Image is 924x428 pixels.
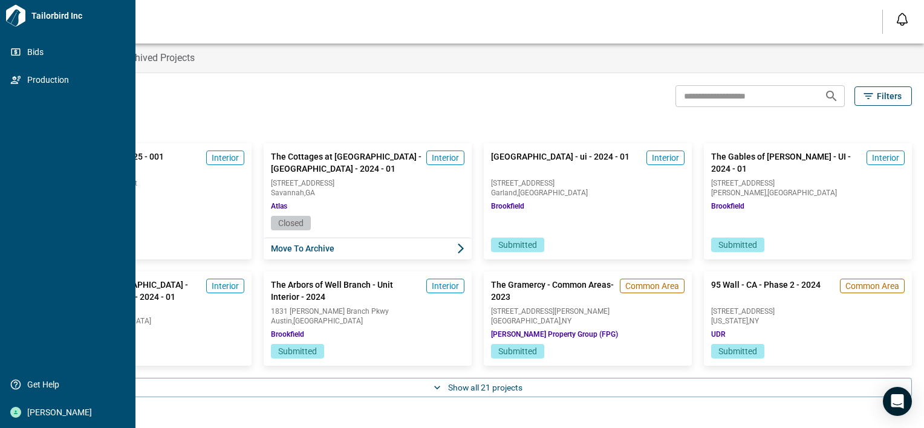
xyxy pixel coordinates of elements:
[711,279,821,303] span: 95 Wall - CA - Phase 2 - 2024
[271,308,464,315] span: 1831 [PERSON_NAME] Branch Pkwy
[498,240,537,250] span: Submitted
[711,317,905,325] span: [US_STATE] , NY
[31,44,924,73] div: base tabs
[711,151,862,175] span: The Gables of [PERSON_NAME] - UI - 2024 - 01
[819,84,844,108] button: Search projects
[711,329,726,339] span: UDR
[51,189,244,196] span: [GEOGRAPHIC_DATA] , CA
[5,69,131,91] a: Production
[121,52,195,64] span: Archived Projects
[883,387,912,416] div: Open Intercom Messenger
[264,238,472,259] button: Move to Archive
[491,189,685,196] span: Garland , [GEOGRAPHIC_DATA]
[271,317,464,325] span: Austin , [GEOGRAPHIC_DATA]
[893,10,912,29] button: Open notification feed
[711,180,905,187] span: [STREET_ADDRESS]
[711,201,744,211] span: Brookfield
[278,218,304,228] span: Closed
[212,280,239,292] span: Interior
[21,74,119,86] span: Production
[5,41,131,63] a: Bids
[872,152,899,164] span: Interior
[271,189,464,196] span: Savannah , GA
[51,308,244,315] span: [STREET_ADDRESS]
[432,280,459,292] span: Interior
[498,346,537,356] span: Submitted
[491,279,615,303] span: The Gramercy - Common Areas-2023
[212,152,239,164] span: Interior
[711,189,905,196] span: [PERSON_NAME] , [GEOGRAPHIC_DATA]
[877,90,902,102] span: Filters
[21,46,119,58] span: Bids
[271,279,421,303] span: The Arbors of Well Branch - Unit Interior - 2024
[854,86,912,106] button: Filters
[51,180,244,187] span: 21200 [PERSON_NAME] St
[271,242,334,255] span: Move to Archive
[845,280,899,292] span: Common Area
[491,151,630,175] span: [GEOGRAPHIC_DATA] - ui - 2024 - 01
[271,329,304,339] span: Brookfield
[21,378,119,391] span: Get Help
[271,180,464,187] span: [STREET_ADDRESS]
[44,378,912,397] button: Show all 21 projects
[625,280,679,292] span: Common Area
[51,317,244,325] span: Pearland , [GEOGRAPHIC_DATA]
[711,308,905,315] span: [STREET_ADDRESS]
[491,329,618,339] span: [PERSON_NAME] Property Group (FPG)
[271,151,421,175] span: The Cottages at [GEOGRAPHIC_DATA] - [GEOGRAPHIC_DATA] - 2024 - 01
[271,201,287,211] span: Atlas
[491,201,524,211] span: Brookfield
[652,152,679,164] span: Interior
[278,346,317,356] span: Submitted
[718,240,757,250] span: Submitted
[491,317,685,325] span: [GEOGRAPHIC_DATA] , NY
[491,308,685,315] span: [STREET_ADDRESS][PERSON_NAME]
[27,10,131,22] span: Tailorbird Inc
[432,152,459,164] span: Interior
[21,406,119,418] span: [PERSON_NAME]
[718,346,757,356] span: Submitted
[491,180,685,187] span: [STREET_ADDRESS]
